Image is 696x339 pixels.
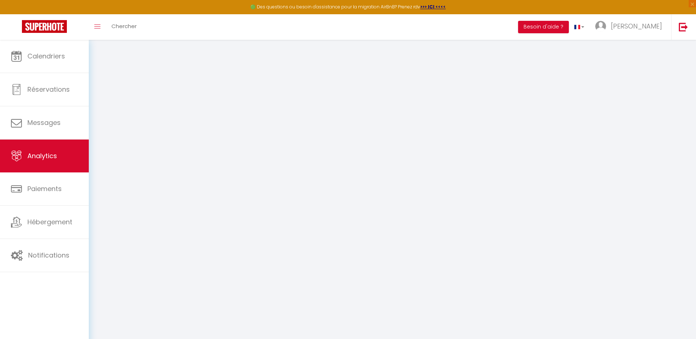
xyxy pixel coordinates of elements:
span: Notifications [28,251,69,260]
img: Super Booking [22,20,67,33]
span: Paiements [27,184,62,193]
a: ... [PERSON_NAME] [590,14,671,40]
span: Hébergement [27,217,72,226]
span: Calendriers [27,52,65,61]
a: >>> ICI <<<< [420,4,446,10]
img: ... [595,21,606,32]
span: [PERSON_NAME] [611,22,662,31]
img: logout [679,22,688,31]
button: Besoin d'aide ? [518,21,569,33]
span: Chercher [111,22,137,30]
span: Réservations [27,85,70,94]
span: Analytics [27,151,57,160]
span: Messages [27,118,61,127]
a: Chercher [106,14,142,40]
